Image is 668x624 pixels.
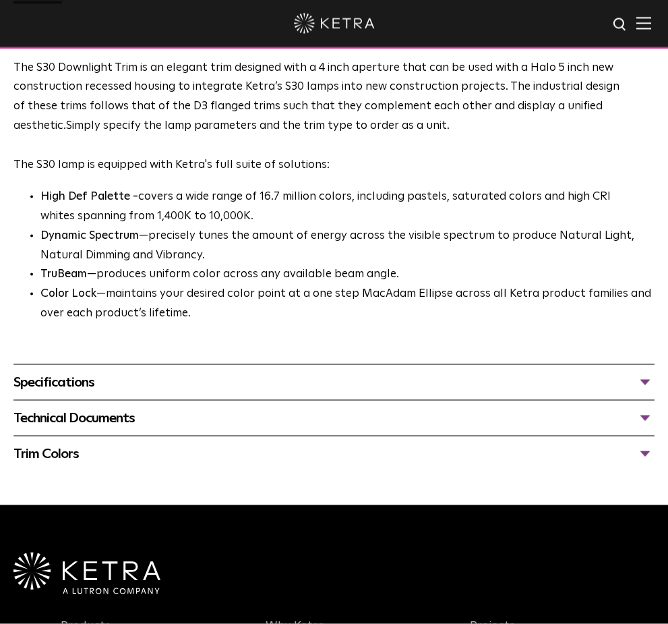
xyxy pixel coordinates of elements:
li: —produces uniform color across any available beam angle. [40,265,655,285]
img: Ketra-aLutronCo_White_RGB [13,552,160,594]
strong: TruBeam [40,268,87,280]
img: search icon [612,17,629,34]
img: ketra-logo-2019-white [294,13,375,34]
div: Specifications [13,372,655,393]
strong: Dynamic Spectrum [40,230,139,242]
div: Trim Colors [13,443,655,465]
strong: Color Lock [40,288,96,300]
p: covers a wide range of 16.7 million colors, including pastels, saturated colors and high CRI whit... [40,188,647,227]
strong: High Def Palette - [40,191,138,202]
li: —maintains your desired color point at a one step MacAdam Ellipse across all Ketra product famili... [40,285,655,324]
p: The S30 lamp is equipped with Ketra's full suite of solutions: [13,59,620,175]
span: Simply specify the lamp parameters and the trim type to order as a unit.​ [66,120,450,132]
div: Technical Documents [13,407,655,429]
img: Hamburger%20Nav.svg [636,17,651,30]
li: —precisely tunes the amount of energy across the visible spectrum to produce Natural Light, Natur... [40,227,655,266]
span: The S30 Downlight Trim is an elegant trim designed with a 4 inch aperture that can be used with a... [13,62,619,132]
